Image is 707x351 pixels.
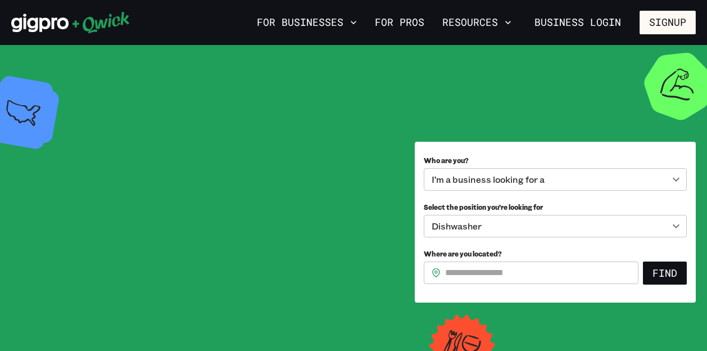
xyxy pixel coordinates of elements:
[438,13,516,32] button: Resources
[424,215,687,237] div: Dishwasher
[424,168,687,191] div: I’m a business looking for a
[424,156,469,165] span: Who are you?
[252,13,361,32] button: For Businesses
[424,249,502,258] span: Where are you located?
[424,202,543,211] span: Select the position you’re looking for
[525,11,631,34] a: Business Login
[370,13,429,32] a: For Pros
[643,262,687,285] button: Find
[640,11,696,34] button: Signup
